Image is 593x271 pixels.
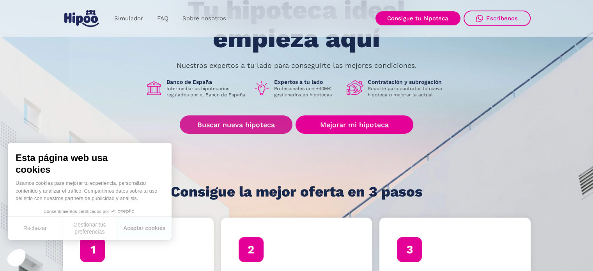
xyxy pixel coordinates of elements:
[464,11,531,26] a: Escríbenos
[166,85,247,98] p: Intermediarios hipotecarios regulados por el Banco de España
[274,85,340,98] p: Profesionales con +40M€ gestionados en hipotecas
[150,11,175,26] a: FAQ
[180,115,292,134] a: Buscar nueva hipoteca
[486,15,518,22] div: Escríbenos
[63,7,101,30] a: home
[274,78,340,85] h1: Expertos a tu lado
[296,115,413,134] a: Mejorar mi hipoteca
[175,11,233,26] a: Sobre nosotros
[107,11,150,26] a: Simulador
[375,11,460,25] a: Consigue tu hipoteca
[166,78,247,85] h1: Banco de España
[177,62,417,69] p: Nuestros expertos a tu lado para conseguirte las mejores condiciones.
[170,184,423,200] h1: Consigue la mejor oferta en 3 pasos
[368,85,448,98] p: Soporte para contratar tu nueva hipoteca o mejorar la actual
[368,78,448,85] h1: Contratación y subrogación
